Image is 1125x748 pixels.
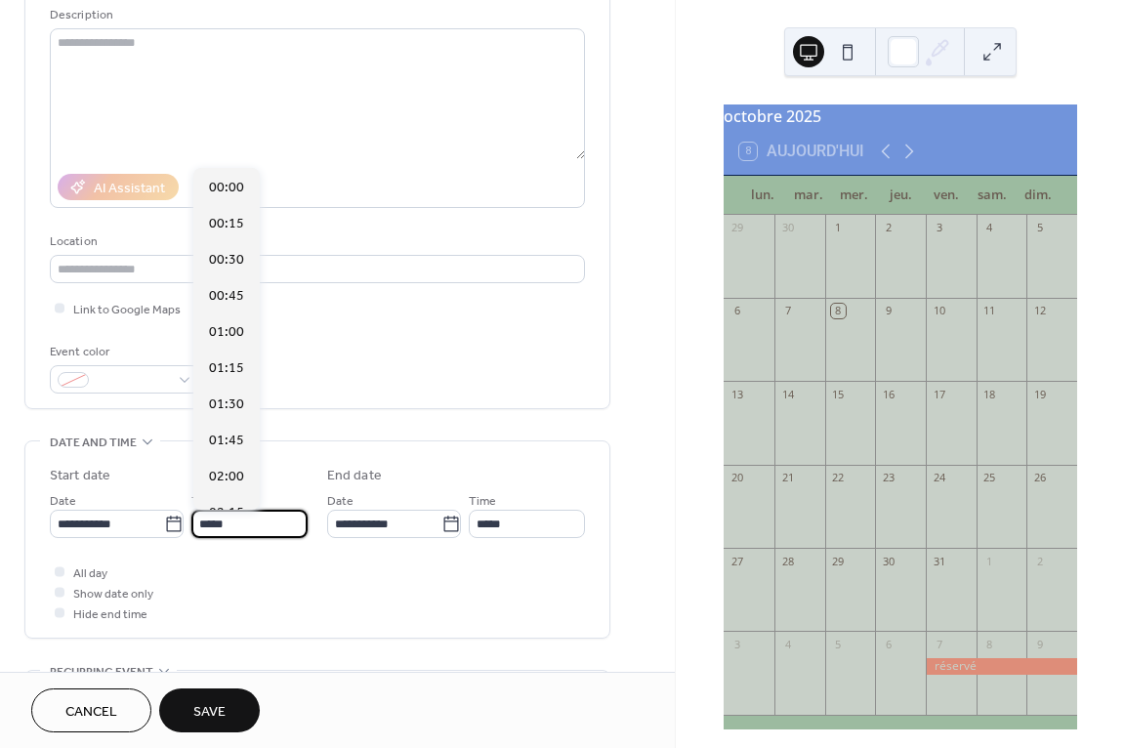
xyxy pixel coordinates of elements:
[780,304,795,318] div: 7
[1032,471,1047,485] div: 26
[970,176,1016,215] div: sam.
[932,221,946,235] div: 3
[932,387,946,401] div: 17
[780,471,795,485] div: 21
[729,304,744,318] div: 6
[932,304,946,318] div: 10
[50,231,581,252] div: Location
[1032,304,1047,318] div: 12
[327,466,382,486] div: End date
[1032,221,1047,235] div: 5
[881,304,896,318] div: 9
[932,554,946,568] div: 31
[209,358,244,379] span: 01:15
[1032,387,1047,401] div: 19
[73,563,107,584] span: All day
[780,554,795,568] div: 28
[209,178,244,198] span: 00:00
[50,5,581,25] div: Description
[729,221,744,235] div: 29
[831,637,846,651] div: 5
[780,387,795,401] div: 14
[878,176,924,215] div: jeu.
[831,554,846,568] div: 29
[65,702,117,723] span: Cancel
[73,584,153,604] span: Show date only
[780,637,795,651] div: 4
[831,176,877,215] div: mer.
[982,471,997,485] div: 25
[50,342,196,362] div: Event color
[209,322,244,343] span: 01:00
[1032,637,1047,651] div: 9
[209,250,244,270] span: 00:30
[739,176,785,215] div: lun.
[191,491,219,512] span: Time
[31,688,151,732] button: Cancel
[780,221,795,235] div: 30
[73,300,181,320] span: Link to Google Maps
[50,433,137,453] span: Date and time
[729,387,744,401] div: 13
[724,104,1077,128] div: octobre 2025
[881,387,896,401] div: 16
[209,467,244,487] span: 02:00
[831,471,846,485] div: 22
[50,662,153,683] span: Recurring event
[73,604,147,625] span: Hide end time
[729,554,744,568] div: 27
[982,387,997,401] div: 18
[50,466,110,486] div: Start date
[327,491,354,512] span: Date
[159,688,260,732] button: Save
[785,176,831,215] div: mar.
[932,471,946,485] div: 24
[831,387,846,401] div: 15
[209,214,244,234] span: 00:15
[881,637,896,651] div: 6
[932,637,946,651] div: 7
[209,286,244,307] span: 00:45
[469,491,496,512] span: Time
[209,431,244,451] span: 01:45
[729,471,744,485] div: 20
[831,304,846,318] div: 8
[881,471,896,485] div: 23
[881,554,896,568] div: 30
[1032,554,1047,568] div: 2
[881,221,896,235] div: 2
[209,395,244,415] span: 01:30
[982,304,997,318] div: 11
[924,176,970,215] div: ven.
[50,491,76,512] span: Date
[831,221,846,235] div: 1
[982,554,997,568] div: 1
[926,658,1077,675] div: réservé
[982,221,997,235] div: 4
[193,702,226,723] span: Save
[729,637,744,651] div: 3
[1016,176,1062,215] div: dim.
[982,637,997,651] div: 8
[209,503,244,523] span: 02:15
